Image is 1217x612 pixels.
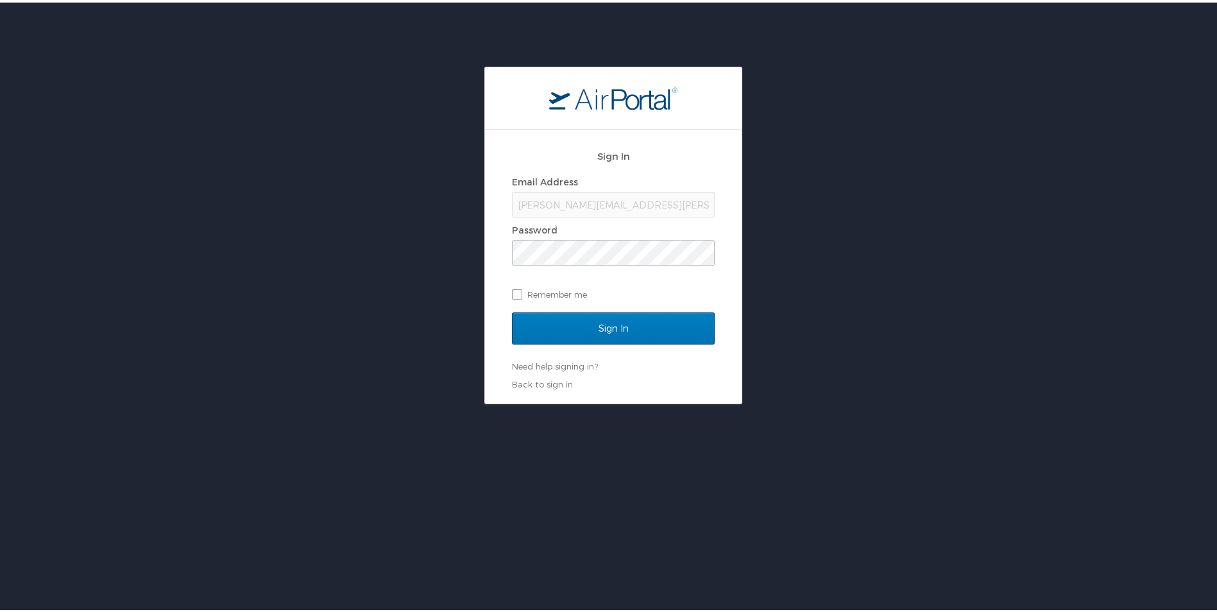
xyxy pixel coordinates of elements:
a: Back to sign in [512,377,573,387]
label: Password [512,222,557,233]
h2: Sign In [512,146,715,161]
img: logo [549,84,677,107]
a: Need help signing in? [512,359,598,369]
label: Remember me [512,282,715,302]
label: Email Address [512,174,578,185]
input: Sign In [512,310,715,342]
